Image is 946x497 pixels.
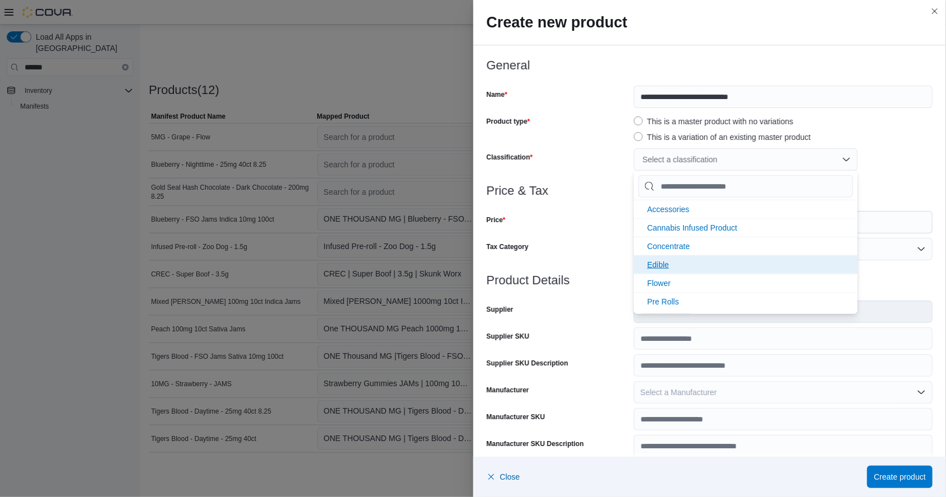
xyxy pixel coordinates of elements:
[647,205,689,214] span: Accessories
[874,471,926,482] span: Create product
[638,175,853,198] input: Chip List selector
[634,381,933,404] button: Select a Manufacturer
[487,13,933,31] h2: Create new product
[647,279,671,288] span: Flower
[487,332,530,341] label: Supplier SKU
[487,439,584,448] label: Manufacturer SKU Description
[487,242,529,251] label: Tax Category
[487,215,506,224] label: Price
[647,297,679,306] span: Pre Rolls
[867,466,933,488] button: Create product
[647,223,737,232] span: Cannabis Infused Product
[487,274,933,287] h3: Product Details
[487,184,933,198] h3: Price & Tax
[487,305,514,314] label: Supplier
[487,386,529,395] label: Manufacturer
[634,130,811,144] label: This is a variation of an existing master product
[928,4,942,18] button: Close this dialog
[647,242,690,251] span: Concentrate
[487,466,520,488] button: Close
[487,412,545,421] label: Manufacturer SKU
[487,59,933,72] h3: General
[487,359,568,368] label: Supplier SKU Description
[641,388,717,397] span: Select a Manufacturer
[647,260,669,269] span: Edible
[487,153,533,162] label: Classification
[634,115,793,128] label: This is a master product with no variations
[500,471,520,482] span: Close
[487,90,507,99] label: Name
[487,117,530,126] label: Product type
